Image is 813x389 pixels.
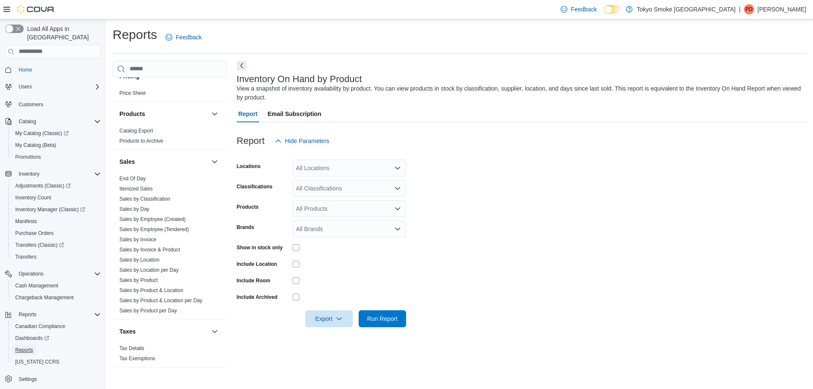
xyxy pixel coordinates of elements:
button: Next [237,61,247,71]
span: Transfers (Classic) [12,240,101,250]
span: Load All Apps in [GEOGRAPHIC_DATA] [24,25,101,41]
button: Reports [8,344,104,356]
span: Catalog [15,116,101,127]
span: Inventory Manager (Classic) [12,204,101,215]
button: [US_STATE] CCRS [8,356,104,368]
a: Dashboards [8,332,104,344]
span: My Catalog (Classic) [15,130,69,137]
span: Customers [19,101,43,108]
img: Cova [17,5,55,14]
div: Pricing [113,88,227,102]
button: Taxes [119,327,208,336]
span: Sales by Product & Location per Day [119,297,202,304]
span: Cash Management [12,281,101,291]
a: Chargeback Management [12,292,77,303]
div: Taxes [113,343,227,367]
span: PD [746,4,753,14]
label: Include Room [237,277,270,284]
button: Sales [210,157,220,167]
span: Promotions [12,152,101,162]
div: Products [113,126,227,149]
a: Home [15,65,36,75]
label: Include Archived [237,294,277,301]
input: Dark Mode [604,5,622,14]
span: Run Report [367,315,398,323]
a: Customers [15,99,47,110]
h3: Products [119,110,145,118]
span: Feedback [571,5,597,14]
a: Purchase Orders [12,228,57,238]
span: Reports [12,345,101,355]
span: Canadian Compliance [12,321,101,331]
span: Export [310,310,348,327]
button: Inventory [2,168,104,180]
button: Open list of options [394,226,401,232]
button: Open list of options [394,165,401,171]
span: Chargeback Management [12,292,101,303]
button: Manifests [8,215,104,227]
span: Transfers [12,252,101,262]
a: Sales by Employee (Tendered) [119,226,189,232]
label: Show in stock only [237,244,283,251]
a: Tax Details [119,345,144,351]
button: Operations [2,268,104,280]
span: [US_STATE] CCRS [15,359,59,365]
button: Chargeback Management [8,292,104,303]
span: Washington CCRS [12,357,101,367]
a: Sales by Invoice [119,237,156,243]
a: Inventory Manager (Classic) [8,204,104,215]
a: Price Sheet [119,90,146,96]
a: Sales by Product & Location per Day [119,298,202,303]
span: Hide Parameters [285,137,329,145]
a: Feedback [557,1,600,18]
span: Adjustments (Classic) [12,181,101,191]
button: Promotions [8,151,104,163]
span: My Catalog (Beta) [12,140,101,150]
span: Reports [15,347,33,353]
span: Manifests [12,216,101,226]
span: Inventory [19,171,39,177]
a: Catalog Export [119,128,153,134]
span: Sales by Location [119,257,160,263]
span: Adjustments (Classic) [15,182,71,189]
span: Home [19,66,32,73]
button: Canadian Compliance [8,320,104,332]
a: Cash Management [12,281,61,291]
span: Reports [15,309,101,320]
span: My Catalog (Beta) [15,142,56,149]
span: Inventory Count [12,193,101,203]
button: Settings [2,373,104,385]
span: Promotions [15,154,41,160]
span: Sales by Product & Location [119,287,183,294]
button: Open list of options [394,205,401,212]
button: Operations [15,269,47,279]
a: Sales by Product & Location [119,287,183,293]
button: Catalog [2,116,104,127]
a: Transfers [12,252,40,262]
span: Sales by Product [119,277,158,284]
h1: Reports [113,26,157,43]
button: Open list of options [394,185,401,192]
button: Reports [15,309,40,320]
span: Transfers [15,254,36,260]
a: Sales by Invoice & Product [119,247,180,253]
button: Export [305,310,353,327]
button: Users [15,82,35,92]
div: Peter Doerpinghaus [744,4,754,14]
button: Pricing [210,71,220,81]
button: Reports [2,309,104,320]
button: Cash Management [8,280,104,292]
a: Transfers (Classic) [8,239,104,251]
span: Tax Details [119,345,144,352]
a: Settings [15,374,40,384]
span: Users [15,82,101,92]
p: Tokyo Smoke [GEOGRAPHIC_DATA] [637,4,736,14]
a: Sales by Classification [119,196,170,202]
span: Inventory Manager (Classic) [15,206,85,213]
span: Settings [19,376,37,383]
label: Locations [237,163,261,170]
span: Sales by Location per Day [119,267,179,273]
